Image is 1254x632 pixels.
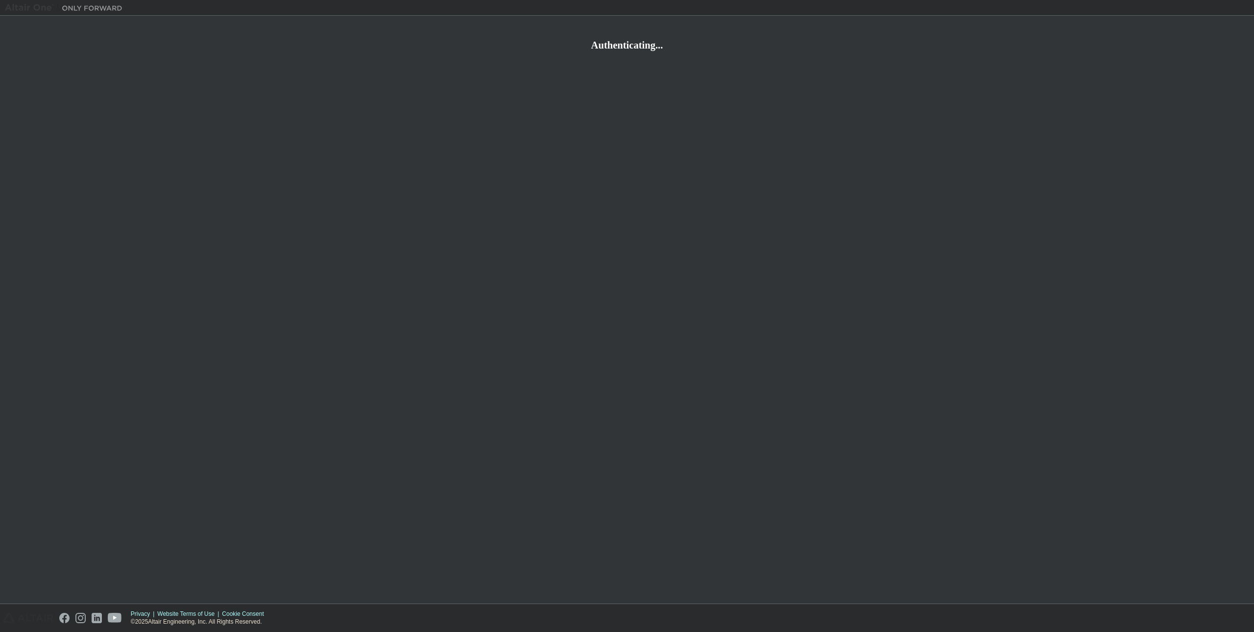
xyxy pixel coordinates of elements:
img: facebook.svg [59,613,70,623]
div: Cookie Consent [222,610,269,618]
img: Altair One [5,3,127,13]
img: linkedin.svg [92,613,102,623]
img: altair_logo.svg [3,613,53,623]
h2: Authenticating... [5,39,1249,51]
img: youtube.svg [108,613,122,623]
div: Privacy [131,610,157,618]
p: © 2025 Altair Engineering, Inc. All Rights Reserved. [131,618,270,626]
div: Website Terms of Use [157,610,222,618]
img: instagram.svg [75,613,86,623]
